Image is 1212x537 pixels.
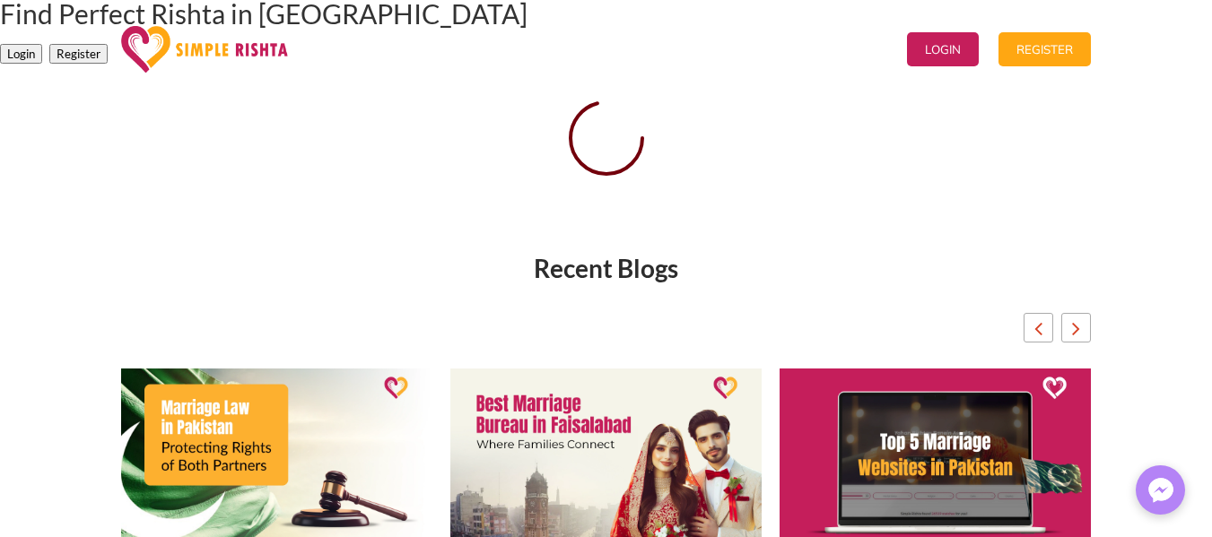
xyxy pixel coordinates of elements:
[590,4,635,94] a: Home
[828,4,887,94] a: Blogs
[655,4,707,94] a: Pricing
[1061,313,1091,342] div: Next slide
[998,32,1091,66] button: Register
[998,4,1091,94] a: Register
[907,32,979,66] button: Login
[1024,313,1053,342] div: Previous slide
[727,4,808,94] a: Contact Us
[1143,472,1179,508] img: Messenger
[121,258,1091,280] div: Recent Blogs
[907,4,979,94] a: Login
